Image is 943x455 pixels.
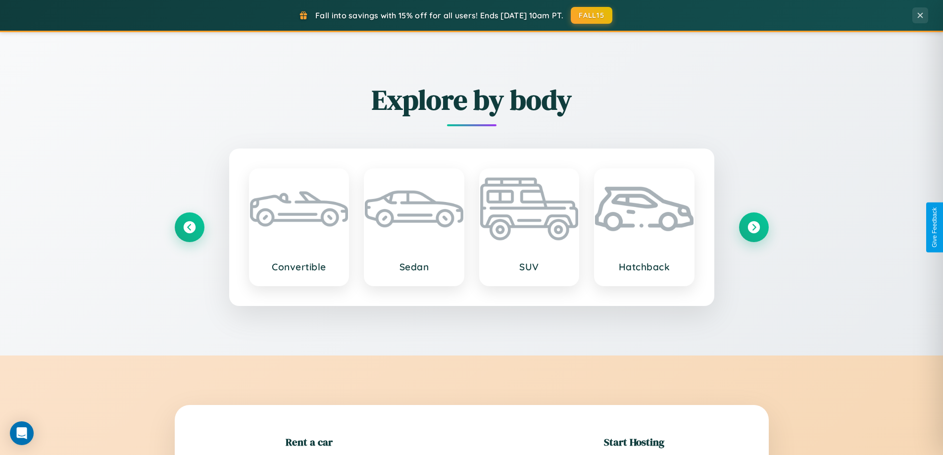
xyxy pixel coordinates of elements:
[604,435,664,449] h2: Start Hosting
[10,421,34,445] div: Open Intercom Messenger
[315,10,563,20] span: Fall into savings with 15% off for all users! Ends [DATE] 10am PT.
[175,81,769,119] h2: Explore by body
[571,7,612,24] button: FALL15
[375,261,453,273] h3: Sedan
[490,261,569,273] h3: SUV
[605,261,684,273] h3: Hatchback
[260,261,339,273] h3: Convertible
[286,435,333,449] h2: Rent a car
[931,207,938,248] div: Give Feedback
